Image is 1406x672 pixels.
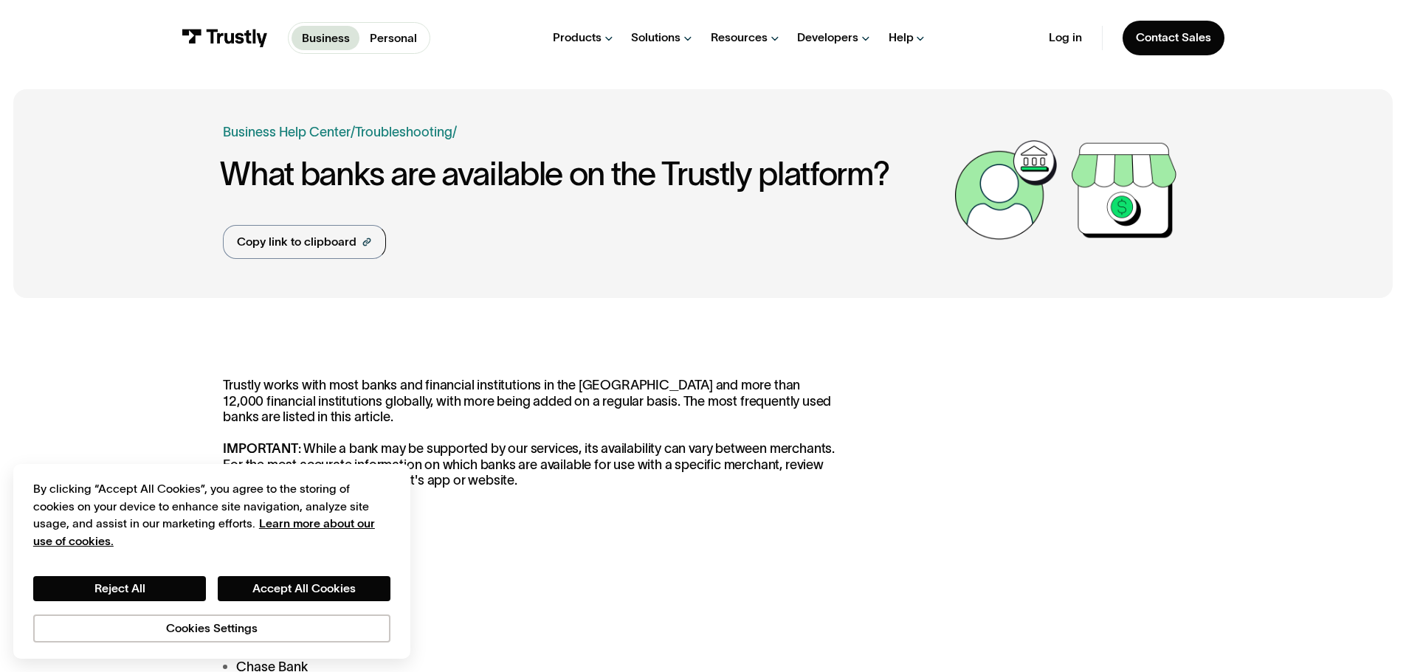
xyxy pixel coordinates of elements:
[889,30,914,45] div: Help
[355,125,452,139] a: Troubleshooting
[370,30,417,47] p: Personal
[223,631,841,651] li: Capital One Bank
[1123,21,1224,55] a: Contact Sales
[223,604,841,624] li: Bank of America
[218,576,390,601] button: Accept All Cookies
[182,29,268,47] img: Trustly Logo
[223,542,841,571] h3: US Banks:
[223,225,386,259] a: Copy link to clipboard
[33,576,206,601] button: Reject All
[237,233,356,251] div: Copy link to clipboard
[223,378,841,489] p: Trustly works with most banks and financial institutions in the [GEOGRAPHIC_DATA] and more than 1...
[33,614,390,642] button: Cookies Settings
[631,30,680,45] div: Solutions
[711,30,768,45] div: Resources
[220,156,946,192] h1: What banks are available on the Trustly platform?
[1049,30,1082,45] a: Log in
[452,122,457,142] div: /
[292,26,359,50] a: Business
[33,480,390,642] div: Privacy
[223,122,351,142] a: Business Help Center
[223,441,297,456] strong: IMPORTANT
[302,30,350,47] p: Business
[33,480,390,550] div: By clicking “Accept All Cookies”, you agree to the storing of cookies on your device to enhance s...
[359,26,427,50] a: Personal
[1136,30,1211,45] div: Contact Sales
[553,30,602,45] div: Products
[351,122,355,142] div: /
[13,464,410,659] div: Cookie banner
[797,30,858,45] div: Developers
